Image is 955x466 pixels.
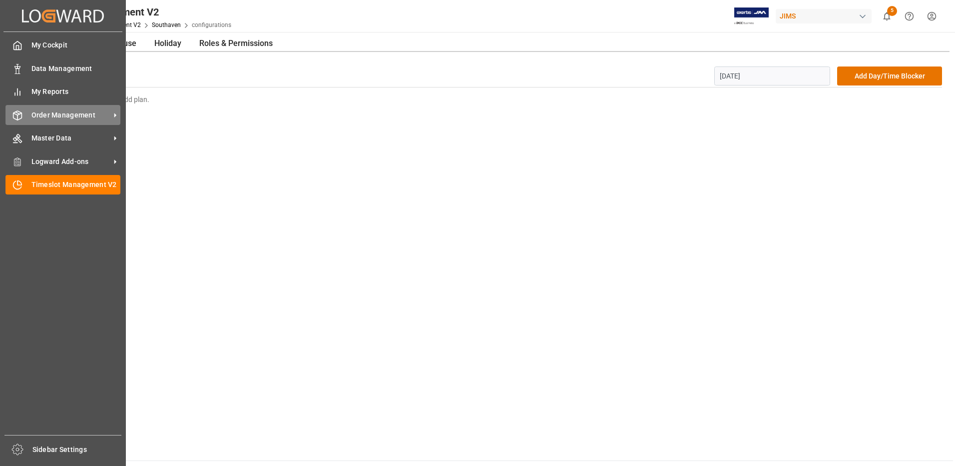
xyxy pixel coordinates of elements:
[31,133,110,143] span: Master Data
[152,21,181,28] a: Southaven
[734,7,769,25] img: Exertis%20JAM%20-%20Email%20Logo.jpg_1722504956.jpg
[5,58,120,78] a: Data Management
[776,6,876,25] button: JIMS
[5,35,120,55] a: My Cockpit
[31,63,121,74] span: Data Management
[31,40,121,50] span: My Cockpit
[876,5,898,27] button: show 5 new notifications
[714,66,831,85] input: DD.MM.YYYY
[776,9,872,23] div: JIMS
[192,35,280,52] div: Roles & Permissions
[31,110,110,120] span: Order Management
[147,35,188,52] div: Holiday
[31,179,121,190] span: Timeslot Management V2
[5,175,120,194] a: Timeslot Management V2
[898,5,921,27] button: Help Center
[887,6,897,16] span: 5
[43,4,231,19] div: Timeslot Management V2
[837,66,942,85] button: Add Day/Time Blocker
[31,156,110,167] span: Logward Add-ons
[31,86,121,97] span: My Reports
[32,444,122,455] span: Sidebar Settings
